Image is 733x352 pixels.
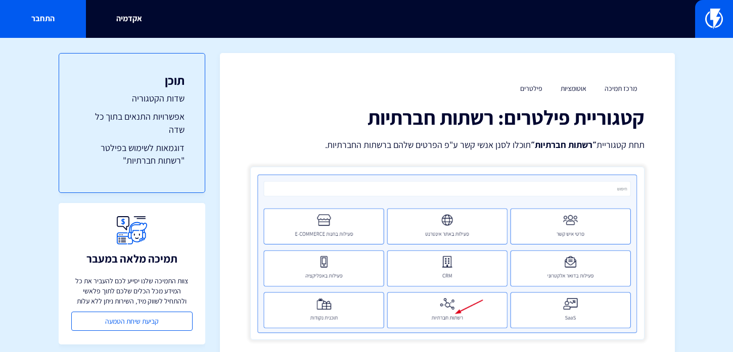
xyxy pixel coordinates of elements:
[531,139,597,150] strong: ״רשתות חברתיות״
[561,84,586,93] a: אוטומציות
[250,138,645,152] p: תחת קטגוריית תוכלו לסנן אנשי קשר ע"פ הפרטים שלהם ברשתות החברתיות.
[79,141,185,167] a: דוגמאות לשימוש בפילטר "רשתות חברתיות"
[71,276,193,306] p: צוות התמיכה שלנו יסייע לכם להעביר את כל המידע מכל הכלים שלכם לתוך פלאשי ולהתחיל לשווק מיד, השירות...
[520,84,542,93] a: פילטרים
[250,106,645,128] h1: קטגוריית פילטרים: רשתות חברתיות
[79,92,185,105] a: שדות הקטגוריה
[86,253,177,265] h3: תמיכה מלאה במעבר
[79,110,185,136] a: אפשרויות התנאים בתוך כל שדה
[71,312,193,331] a: קביעת שיחת הטמעה
[605,84,637,93] a: מרכז תמיכה
[79,74,185,87] h3: תוכן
